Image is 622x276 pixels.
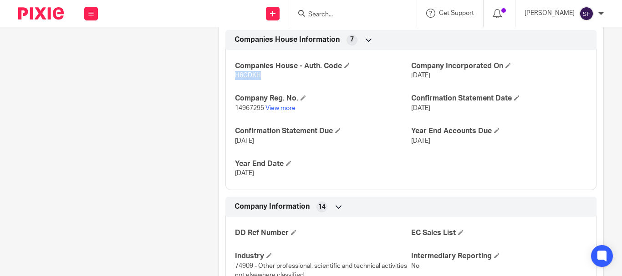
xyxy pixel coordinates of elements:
[235,105,264,111] span: 14967295
[307,11,389,19] input: Search
[265,105,296,111] a: View more
[411,228,587,238] h4: EC Sales List
[235,202,310,211] span: Company Information
[235,138,254,144] span: [DATE]
[235,126,411,136] h4: Confirmation Statement Due
[235,159,411,169] h4: Year End Date
[525,9,575,18] p: [PERSON_NAME]
[411,94,587,103] h4: Confirmation Statement Date
[235,61,411,71] h4: Companies House - Auth. Code
[235,251,411,261] h4: Industry
[350,35,354,44] span: 7
[235,35,340,45] span: Companies House Information
[439,10,474,16] span: Get Support
[411,72,430,79] span: [DATE]
[411,105,430,111] span: [DATE]
[411,251,587,261] h4: Intermediary Reporting
[579,6,594,21] img: svg%3E
[411,126,587,136] h4: Year End Accounts Due
[235,228,411,238] h4: DD Ref Number
[318,202,326,211] span: 14
[235,72,261,79] span: H6CDKH
[235,170,254,176] span: [DATE]
[411,138,430,144] span: [DATE]
[235,94,411,103] h4: Company Reg. No.
[18,7,64,20] img: Pixie
[411,263,419,269] span: No
[411,61,587,71] h4: Company Incorporated On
